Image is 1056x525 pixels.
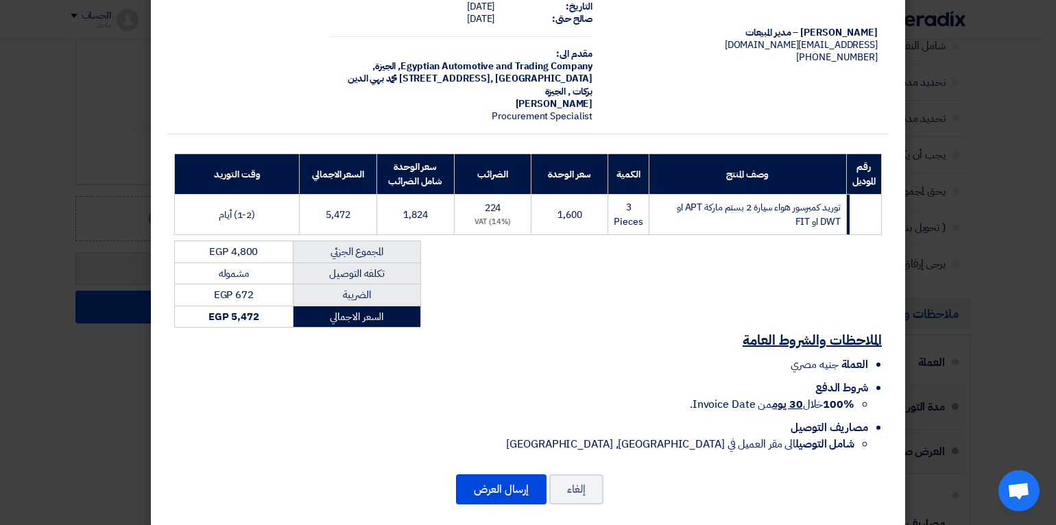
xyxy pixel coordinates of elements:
strong: شامل التوصيل [795,436,854,452]
button: إرسال العرض [456,474,547,504]
span: توريد كمبرسور هواء سيارة 2 بستم ماركة APT او DWT او FIT [677,200,841,229]
span: العملة [841,356,868,373]
span: [EMAIL_ADDRESS][DOMAIN_NAME] [725,38,878,52]
strong: صالح حتى: [552,12,592,26]
th: الكمية [608,154,649,195]
td: الضريبة [293,284,420,306]
span: Egyptian Automotive and Trading Company, [398,59,592,73]
span: [PHONE_NUMBER] [796,50,878,64]
th: سعر الوحدة شامل الضرائب [376,154,454,195]
span: (1-2) أيام [219,208,255,222]
button: إلغاء [549,474,603,504]
span: EGP 672 [214,287,254,302]
th: وصف المنتج [649,154,846,195]
td: EGP 4,800 [175,241,293,263]
th: وقت التوريد [175,154,300,195]
span: مصاريف التوصيل [791,419,868,436]
strong: مقدم الى: [556,47,592,61]
u: الملاحظات والشروط العامة [743,330,882,350]
td: تكلفه التوصيل [293,262,420,284]
div: [PERSON_NAME] – مدير المبيعات [614,27,878,39]
strong: 100% [823,396,854,413]
span: الجيزة, [GEOGRAPHIC_DATA] ,[STREET_ADDRESS] محمد بهي الدين بركات , الجيزة [348,59,592,98]
span: 3 Pieces [614,200,643,229]
span: جنيه مصري [791,356,838,373]
span: خلال من Invoice Date. [690,396,854,413]
span: [PERSON_NAME] [516,97,593,111]
span: 5,472 [326,208,350,222]
span: Procurement Specialist [492,109,592,123]
span: 224 [485,201,501,215]
u: 30 يوم [772,396,802,413]
span: 1,824 [403,208,428,222]
th: سعر الوحدة [531,154,608,195]
strong: EGP 5,472 [208,309,259,324]
div: (14%) VAT [460,217,526,228]
span: [DATE] [467,12,494,26]
th: رقم الموديل [846,154,881,195]
span: شروط الدفع [815,380,868,396]
span: مشموله [219,266,249,281]
th: الضرائب [454,154,531,195]
span: 1,600 [557,208,582,222]
th: السعر الاجمالي [300,154,377,195]
td: السعر الاجمالي [293,306,420,328]
a: Open chat [998,470,1040,511]
td: المجموع الجزئي [293,241,420,263]
li: الى مقر العميل في [GEOGRAPHIC_DATA], [GEOGRAPHIC_DATA] [174,436,854,452]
